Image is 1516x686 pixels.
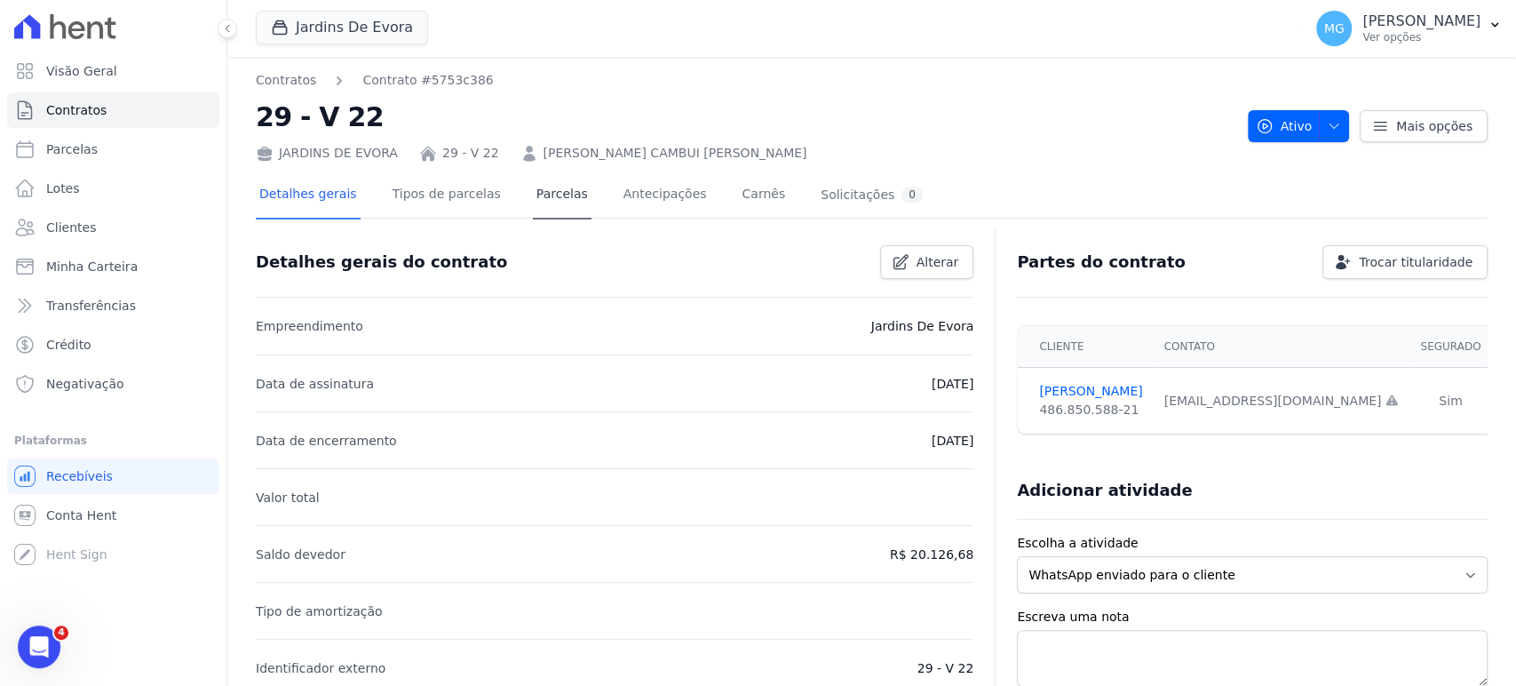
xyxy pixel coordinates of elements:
span: Clientes [46,219,96,236]
span: Crédito [46,336,91,354]
label: Escreva uma nota [1017,608,1488,626]
a: Alterar [880,245,974,279]
nav: Breadcrumb [256,71,494,90]
h3: Adicionar atividade [1017,480,1192,501]
label: Escolha a atividade [1017,534,1488,553]
a: 29 - V 22 [442,144,499,163]
a: Mais opções [1360,110,1488,142]
button: Jardins De Evora [256,11,428,44]
span: Trocar titularidade [1359,253,1472,271]
a: Crédito [7,327,219,363]
a: Clientes [7,210,219,245]
th: Segurado [1409,326,1491,368]
p: R$ 20.126,68 [890,544,973,565]
div: 486.850.588-21 [1039,401,1142,419]
span: Parcelas [46,140,98,158]
a: Contratos [7,92,219,128]
p: [DATE] [932,373,973,395]
h2: 29 - V 22 [256,97,1234,137]
span: MG [1324,22,1345,35]
a: [PERSON_NAME] CAMBUI [PERSON_NAME] [544,144,807,163]
a: Contratos [256,71,316,90]
a: Detalhes gerais [256,172,361,219]
th: Contato [1154,326,1410,368]
a: Transferências [7,288,219,323]
div: JARDINS DE EVORA [256,144,398,163]
h3: Partes do contrato [1017,251,1186,273]
iframe: Intercom live chat [18,626,60,668]
p: Data de encerramento [256,430,397,451]
span: Minha Carteira [46,258,138,275]
p: Jardins De Evora [871,315,974,337]
span: Mais opções [1396,117,1472,135]
a: Contrato #5753c386 [362,71,493,90]
div: Plataformas [14,430,212,451]
button: MG [PERSON_NAME] Ver opções [1302,4,1516,53]
td: Sim [1409,368,1491,435]
span: Alterar [917,253,959,271]
a: Solicitações0 [817,172,926,219]
span: Contratos [46,101,107,119]
p: 29 - V 22 [917,658,974,679]
p: [PERSON_NAME] [1362,12,1480,30]
span: 4 [54,626,68,640]
p: Ver opções [1362,30,1480,44]
p: Valor total [256,487,320,508]
button: Ativo [1248,110,1350,142]
span: Transferências [46,297,136,315]
a: Visão Geral [7,53,219,89]
div: [EMAIL_ADDRESS][DOMAIN_NAME] [1164,392,1400,411]
p: Empreendimento [256,315,363,337]
a: Parcelas [7,132,219,167]
a: Antecipações [620,172,710,219]
a: Conta Hent [7,498,219,533]
a: Tipos de parcelas [389,172,504,219]
span: Negativação [46,375,124,393]
p: Saldo devedor [256,544,345,565]
h3: Detalhes gerais do contrato [256,251,507,273]
p: Tipo de amortização [256,601,383,622]
a: Carnês [738,172,789,219]
span: Ativo [1256,110,1313,142]
th: Cliente [1018,326,1153,368]
p: Identificador externo [256,658,385,679]
nav: Breadcrumb [256,71,1234,90]
span: Conta Hent [46,507,116,524]
div: 0 [901,187,923,203]
a: [PERSON_NAME] [1039,382,1142,401]
a: Trocar titularidade [1322,245,1488,279]
a: Negativação [7,366,219,402]
span: Visão Geral [46,62,117,80]
span: Recebíveis [46,467,113,485]
span: Lotes [46,179,80,197]
a: Lotes [7,171,219,206]
p: [DATE] [932,430,973,451]
a: Parcelas [533,172,591,219]
a: Recebíveis [7,459,219,494]
p: Data de assinatura [256,373,374,395]
a: Minha Carteira [7,249,219,284]
div: Solicitações [821,187,923,203]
